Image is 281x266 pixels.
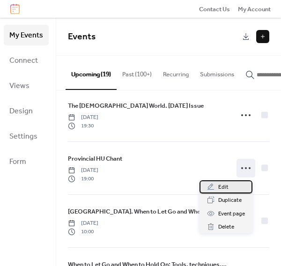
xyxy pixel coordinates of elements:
span: Views [9,79,30,94]
span: My Events [9,28,43,43]
span: Contact Us [199,5,230,14]
span: My Account [238,5,271,14]
a: My Account [238,4,271,14]
span: 19:00 [68,175,98,183]
button: Past (100+) [117,56,157,89]
span: Events [68,28,96,45]
span: [DATE] [68,113,98,122]
a: Settings [4,126,49,147]
span: Settings [9,129,37,144]
a: Connect [4,50,49,71]
span: Connect [9,53,38,68]
a: Form [4,151,49,172]
button: Submissions [194,56,240,89]
span: [DATE] [68,219,98,228]
span: Design [9,104,33,119]
span: Form [9,155,26,170]
span: Delete [218,222,234,232]
span: Duplicate [218,196,242,205]
button: Recurring [157,56,194,89]
a: The [DEMOGRAPHIC_DATA] World. [DATE] Issue [68,101,204,111]
a: Provincial HU Chant [68,154,122,164]
img: logo [10,4,20,14]
a: My Events [4,25,49,45]
span: [DATE] [68,166,98,175]
a: [GEOGRAPHIC_DATA]. When to Let Go and When to Hold On: Tools, techniques, and perspectives for sp... [68,207,227,217]
span: 10:00 [68,228,98,236]
a: Contact Us [199,4,230,14]
a: Views [4,75,49,96]
span: Event page [218,209,245,219]
span: 19:30 [68,122,98,130]
button: Upcoming (19) [66,56,117,89]
a: Design [4,101,49,121]
span: Edit [218,183,229,192]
